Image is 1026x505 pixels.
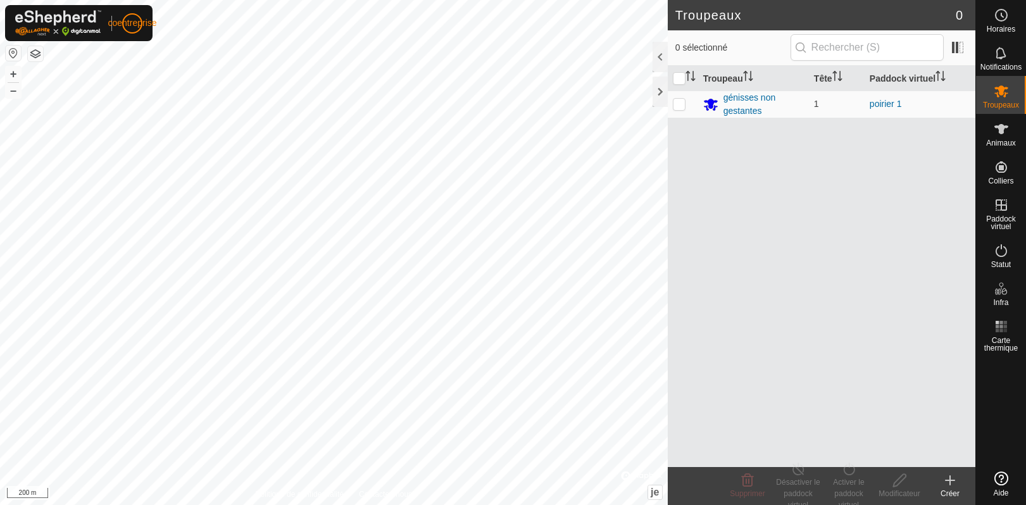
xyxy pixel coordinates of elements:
font: je [651,487,659,497]
p-sorticon: Activer pour essayer [832,73,842,83]
font: Paddock virtuel [870,73,935,84]
font: – [10,84,16,97]
font: Modificateur [879,489,920,498]
font: coentreprise [108,18,156,28]
font: + [10,67,17,80]
p-sorticon: Activer pour essayer [685,73,696,83]
font: 0 [956,8,963,22]
font: génisses non gestantes [723,92,776,116]
input: Rechercher (S) [791,34,944,61]
font: Contactez-nous [359,490,412,499]
a: Politique de confidentialité [256,489,344,500]
font: Politique de confidentialité [256,490,344,499]
font: Troupeau [703,73,743,84]
font: Créer [941,489,960,498]
font: Paddock virtuel [986,215,1016,231]
font: Supprimer [730,489,765,498]
font: Animaux [986,139,1016,147]
p-sorticon: Activer pour essayer [935,73,946,83]
font: Colliers [988,177,1013,185]
button: + [6,66,21,82]
a: Contactez-nous [359,489,412,500]
font: Troupeaux [983,101,1019,109]
font: Aide [993,489,1008,497]
button: – [6,83,21,98]
font: 0 sélectionné [675,42,728,53]
font: Statut [991,260,1011,269]
font: Horaires [987,25,1015,34]
a: Aide [976,466,1026,502]
button: Réinitialiser la carte [6,46,21,61]
button: je [648,485,662,499]
a: poirier 1 [870,99,902,109]
p-sorticon: Activer pour essayer [743,73,753,83]
font: Tête [814,73,832,84]
font: Troupeaux [675,8,742,22]
font: Carte thermique [984,336,1018,352]
font: 1 [814,99,819,109]
font: Infra [993,298,1008,307]
img: Logo Gallagher [15,10,101,36]
button: Couches de carte [28,46,43,61]
font: Notifications [980,63,1022,72]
